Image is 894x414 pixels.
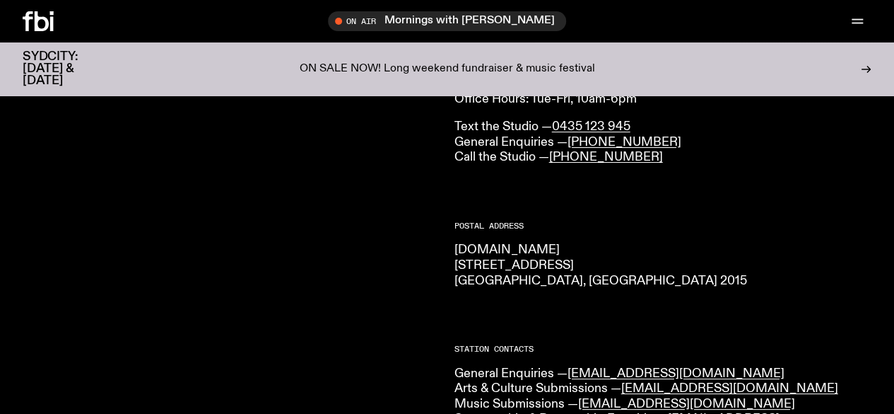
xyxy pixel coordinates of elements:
[578,398,795,410] a: [EMAIL_ADDRESS][DOMAIN_NAME]
[621,382,838,395] a: [EMAIL_ADDRESS][DOMAIN_NAME]
[300,63,595,76] p: ON SALE NOW! Long weekend fundraiser & music festival
[567,367,784,380] a: [EMAIL_ADDRESS][DOMAIN_NAME]
[23,51,113,87] h3: SYDCITY: [DATE] & [DATE]
[552,120,630,133] a: 0435 123 945
[454,345,872,353] h2: Station Contacts
[454,92,872,108] p: Office Hours: Tue-Fri, 10am-6pm
[549,151,663,163] a: [PHONE_NUMBER]
[454,243,872,289] p: [DOMAIN_NAME] [STREET_ADDRESS] [GEOGRAPHIC_DATA], [GEOGRAPHIC_DATA] 2015
[328,11,566,31] button: On AirMornings with [PERSON_NAME]
[454,222,872,230] h2: Postal Address
[454,120,872,166] p: Text the Studio — General Enquiries — Call the Studio —
[567,136,681,149] a: [PHONE_NUMBER]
